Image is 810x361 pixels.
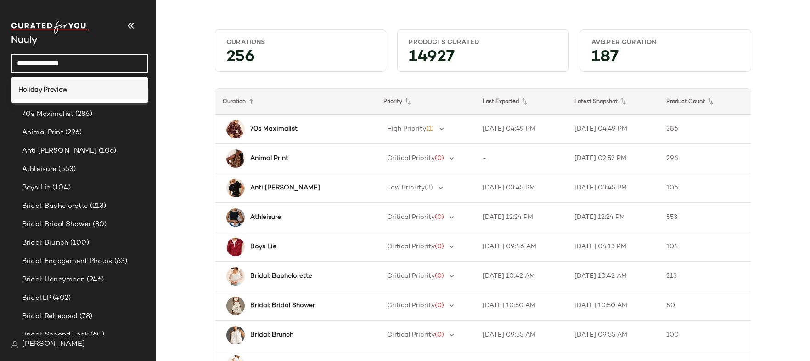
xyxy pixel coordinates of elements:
td: 80 [659,291,751,321]
span: (80) [91,219,107,230]
span: (1) [426,126,434,132]
img: 103216818_001_b [226,179,245,197]
b: Bridal: Bridal Shower [250,301,315,310]
td: 100 [659,321,751,350]
span: (0) [435,332,444,338]
span: (0) [435,214,444,221]
b: Bridal: Brunch [250,330,293,340]
span: (213) [88,201,107,212]
td: [DATE] 03:45 PM [567,173,659,203]
span: High Priority [387,126,426,132]
span: (104) [51,183,71,193]
span: (60) [89,330,105,340]
span: Critical Priority [387,273,435,280]
td: 553 [659,203,751,232]
span: Boys Lie [22,183,51,193]
span: (0) [435,302,444,309]
span: Critical Priority [387,332,435,338]
td: 104 [659,232,751,262]
td: [DATE] 04:49 PM [567,115,659,144]
span: Bridal: Second Look [22,330,89,340]
span: Animal Print [22,127,63,138]
div: 14927 [401,51,564,68]
th: Product Count [659,89,751,115]
span: Bridal: Honeymoon [22,275,85,285]
div: 187 [584,51,747,68]
th: Last Exported [475,89,567,115]
div: 256 [219,51,382,68]
span: (402) [51,293,71,304]
b: Animal Print [250,154,288,163]
b: Athleisure [250,212,281,222]
span: Bridal:LP [22,293,51,304]
span: (246) [85,275,104,285]
img: 97065981_060_b [226,238,245,256]
img: 104261946_000_b [226,149,245,168]
span: 70s Maximalist [22,109,73,120]
span: Bridal: Bridal Shower [22,219,91,230]
td: [DATE] 10:42 AM [475,262,567,291]
td: 106 [659,173,751,203]
td: [DATE] 03:45 PM [475,173,567,203]
span: Bridal: Brunch [22,238,68,248]
td: [DATE] 09:55 AM [475,321,567,350]
td: 296 [659,144,751,173]
span: (286) [73,109,92,120]
td: - [475,144,567,173]
b: Holiday Preview [18,85,67,95]
span: Critical Priority [387,214,435,221]
img: 99308520_061_b [226,120,245,138]
span: (106) [97,146,117,156]
td: [DATE] 09:46 AM [475,232,567,262]
span: (0) [435,155,444,162]
img: 4140838880159_001_b [226,208,245,227]
td: [DATE] 12:24 PM [567,203,659,232]
div: Products Curated [409,38,557,47]
img: 4110972460085_010_b [226,326,245,344]
span: (63) [112,256,128,267]
td: [DATE] 04:13 PM [567,232,659,262]
b: Bridal: Bachelorette [250,271,312,281]
span: (78) [78,311,92,322]
img: 4130916210332_010_b [226,297,245,315]
span: Low Priority [387,184,425,191]
img: cfy_white_logo.C9jOOHJF.svg [11,21,89,34]
td: [DATE] 10:42 AM [567,262,659,291]
b: Anti [PERSON_NAME] [250,183,320,193]
td: 213 [659,262,751,291]
b: 70s Maximalist [250,124,298,134]
span: Anti [PERSON_NAME] [22,146,97,156]
span: Critical Priority [387,243,435,250]
td: [DATE] 04:49 PM [475,115,567,144]
td: [DATE] 02:52 PM [567,144,659,173]
div: Curations [226,38,375,47]
span: Bridal: Rehearsal [22,311,78,322]
span: Critical Priority [387,302,435,309]
td: [DATE] 10:50 AM [567,291,659,321]
span: (553) [56,164,76,175]
span: (3) [425,184,433,191]
span: [PERSON_NAME] [22,339,85,350]
th: Latest Snapshot [567,89,659,115]
th: Priority [376,89,475,115]
span: Bridal: Engagement Photos [22,256,112,267]
span: Critical Priority [387,155,435,162]
td: [DATE] 10:50 AM [475,291,567,321]
span: Bridal: Bachelorette [22,201,88,212]
th: Curation [215,89,376,115]
span: (100) [68,238,89,248]
img: svg%3e [11,341,18,348]
span: Athleisure [22,164,56,175]
span: Current Company Name [11,36,37,46]
span: (0) [435,273,444,280]
td: [DATE] 12:24 PM [475,203,567,232]
div: Avg.per Curation [591,38,740,47]
img: 79338430_012_b [226,267,245,286]
span: (296) [63,127,82,138]
b: Boys Lie [250,242,276,252]
td: 286 [659,115,751,144]
span: (0) [435,243,444,250]
td: [DATE] 09:55 AM [567,321,659,350]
